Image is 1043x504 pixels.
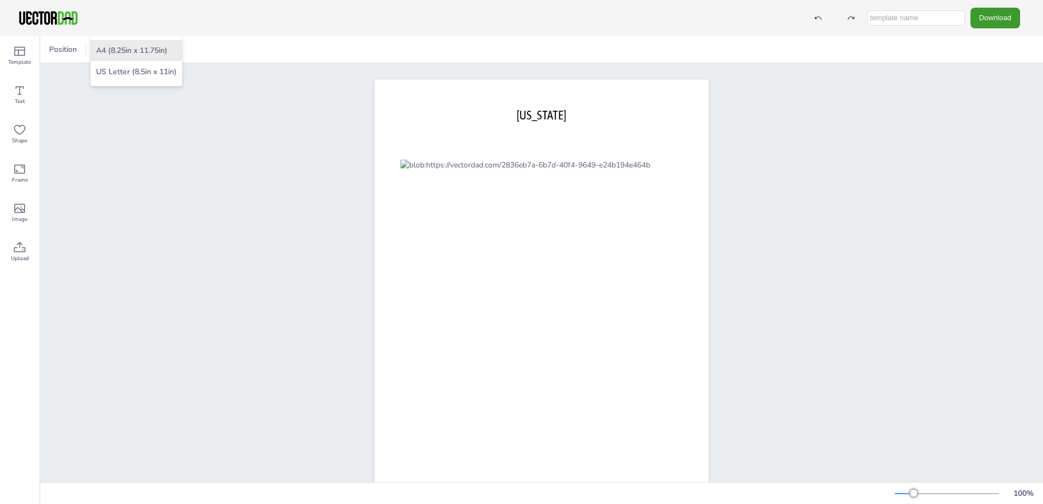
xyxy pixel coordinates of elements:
[91,61,182,82] li: US Letter (8.5in x 11in)
[12,136,27,145] span: Shape
[867,10,965,26] input: template name
[91,40,182,61] li: A4 (8.25in x 11.75in)
[1010,488,1036,499] div: 100 %
[15,97,25,106] span: Text
[8,58,31,67] span: Template
[11,254,29,263] span: Upload
[12,176,28,184] span: Frame
[91,36,182,86] ul: Resize
[970,8,1020,28] button: Download
[12,215,27,224] span: Image
[517,108,566,122] span: [US_STATE]
[47,44,79,55] span: Position
[17,10,79,26] img: VectorDad-1.png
